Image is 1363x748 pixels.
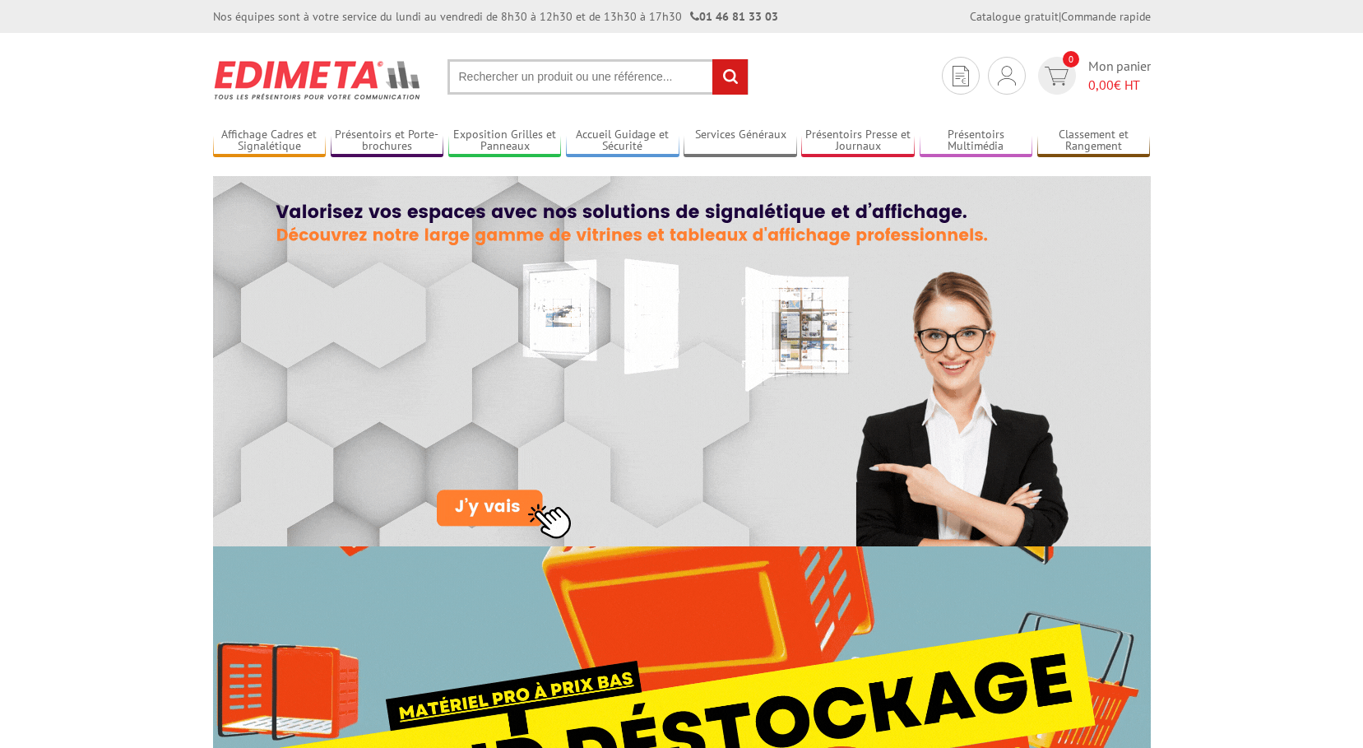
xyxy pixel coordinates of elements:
[970,9,1059,24] a: Catalogue gratuit
[331,128,444,155] a: Présentoirs et Porte-brochures
[712,59,748,95] input: rechercher
[1061,9,1151,24] a: Commande rapide
[953,66,969,86] img: devis rapide
[684,128,797,155] a: Services Généraux
[448,128,562,155] a: Exposition Grilles et Panneaux
[566,128,679,155] a: Accueil Guidage et Sécurité
[213,49,423,110] img: Présentoir, panneau, stand - Edimeta - PLV, affichage, mobilier bureau, entreprise
[1063,51,1079,67] span: 0
[1088,76,1151,95] span: € HT
[998,66,1016,86] img: devis rapide
[1088,77,1114,93] span: 0,00
[1034,57,1151,95] a: devis rapide 0 Mon panier 0,00€ HT
[213,8,778,25] div: Nos équipes sont à votre service du lundi au vendredi de 8h30 à 12h30 et de 13h30 à 17h30
[970,8,1151,25] div: |
[1037,128,1151,155] a: Classement et Rangement
[213,128,327,155] a: Affichage Cadres et Signalétique
[1045,67,1069,86] img: devis rapide
[1088,57,1151,95] span: Mon panier
[801,128,915,155] a: Présentoirs Presse et Journaux
[920,128,1033,155] a: Présentoirs Multimédia
[690,9,778,24] strong: 01 46 81 33 03
[447,59,749,95] input: Rechercher un produit ou une référence...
